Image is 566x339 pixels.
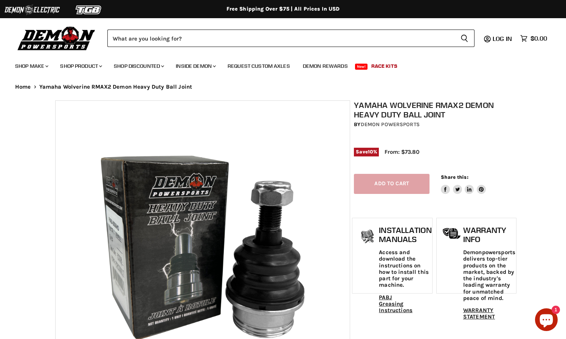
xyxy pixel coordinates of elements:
[441,174,468,180] span: Share this:
[368,149,373,155] span: 10
[355,64,368,70] span: New!
[489,35,516,42] a: Log in
[60,3,117,17] img: TGB Logo 2
[107,30,454,47] input: Search
[15,25,98,52] img: Demon Powersports
[379,226,431,244] h1: Installation Manuals
[108,58,169,74] a: Shop Discounted
[170,58,220,74] a: Inside Demon
[354,148,379,156] span: Save %
[463,307,495,320] a: WARRANTY STATEMENT
[530,35,547,42] span: $0.00
[9,58,53,74] a: Shop Make
[379,294,412,314] a: PABJ Greasing Instructions
[54,58,107,74] a: Shop Product
[516,33,551,44] a: $0.00
[354,100,515,119] h1: Yamaha Wolverine RMAX2 Demon Heavy Duty Ball Joint
[354,120,515,129] div: by
[39,84,192,90] span: Yamaha Wolverine RMAX2 Demon Heavy Duty Ball Joint
[361,121,420,128] a: Demon Powersports
[463,226,515,244] h1: Warranty Info
[358,228,377,247] img: install_manual-icon.png
[442,228,461,239] img: warranty-icon.png
[463,249,515,302] p: Demonpowersports delivers top-tier products on the market, backed by the industry's leading warra...
[366,58,403,74] a: Race Kits
[4,3,60,17] img: Demon Electric Logo 2
[297,58,354,74] a: Demon Rewards
[441,174,486,194] aside: Share this:
[15,84,31,90] a: Home
[493,35,512,42] span: Log in
[9,55,545,74] ul: Main menu
[454,30,475,47] button: Search
[379,249,431,289] p: Access and download the instructions on how to install this part for your machine.
[222,58,296,74] a: Request Custom Axles
[385,148,419,155] span: From: $73.80
[107,30,475,47] form: Product
[533,308,560,333] inbox-online-store-chat: Shopify online store chat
